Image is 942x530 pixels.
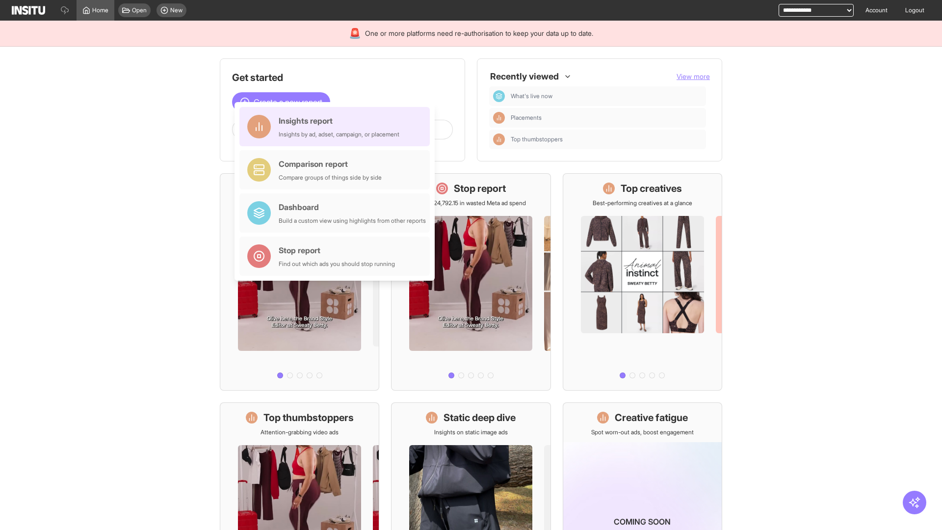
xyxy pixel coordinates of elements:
span: What's live now [511,92,702,100]
span: Top thumbstoppers [511,135,563,143]
div: Insights by ad, adset, campaign, or placement [279,131,399,138]
span: Home [92,6,108,14]
a: What's live nowSee all active ads instantly [220,173,379,391]
p: Insights on static image ads [434,428,508,436]
a: Stop reportSave £24,792.15 in wasted Meta ad spend [391,173,550,391]
span: View more [677,72,710,80]
h1: Top creatives [621,182,682,195]
a: Top creativesBest-performing creatives at a glance [563,173,722,391]
div: Find out which ads you should stop running [279,260,395,268]
span: One or more platforms need re-authorisation to keep your data up to date. [365,28,593,38]
span: Create a new report [254,96,322,108]
div: Compare groups of things side by side [279,174,382,182]
span: Placements [511,114,542,122]
h1: Get started [232,71,453,84]
img: Logo [12,6,45,15]
span: Placements [511,114,702,122]
span: Open [132,6,147,14]
span: New [170,6,183,14]
div: Insights [493,112,505,124]
div: Build a custom view using highlights from other reports [279,217,426,225]
div: Stop report [279,244,395,256]
button: Create a new report [232,92,330,112]
span: What's live now [511,92,552,100]
h1: Static deep dive [444,411,516,424]
span: Top thumbstoppers [511,135,702,143]
div: 🚨 [349,26,361,40]
div: Comparison report [279,158,382,170]
div: Dashboard [493,90,505,102]
p: Attention-grabbing video ads [261,428,339,436]
button: View more [677,72,710,81]
h1: Top thumbstoppers [263,411,354,424]
p: Best-performing creatives at a glance [593,199,692,207]
p: Save £24,792.15 in wasted Meta ad spend [416,199,526,207]
div: Insights report [279,115,399,127]
div: Insights [493,133,505,145]
div: Dashboard [279,201,426,213]
h1: Stop report [454,182,506,195]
